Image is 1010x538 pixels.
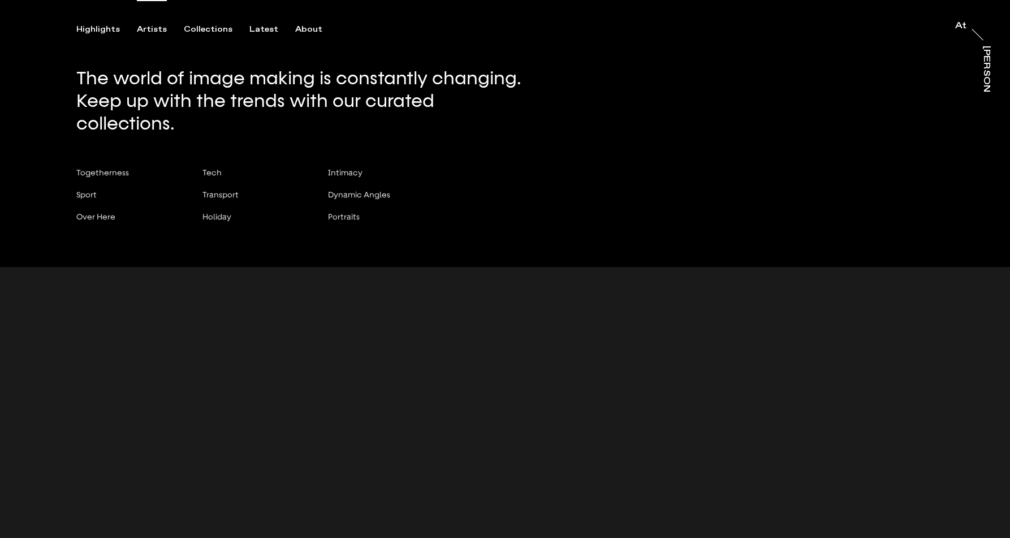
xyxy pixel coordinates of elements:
button: Holiday [202,212,304,234]
span: Tech [202,168,222,177]
div: Highlights [76,24,120,35]
span: Transport [202,190,239,199]
span: Holiday [202,212,231,221]
span: Portraits [328,212,360,221]
button: Portraits [328,212,416,234]
span: Togetherness [76,168,129,177]
button: Highlights [76,24,137,35]
a: [PERSON_NAME] [979,46,991,92]
button: Dynamic Angles [328,190,416,212]
span: Intimacy [328,168,362,177]
button: Transport [202,190,304,212]
button: Intimacy [328,168,416,190]
span: Sport [76,190,97,199]
button: Sport [76,190,178,212]
button: Tech [202,168,304,190]
span: Over Here [76,212,115,221]
div: Artists [137,24,167,35]
div: Latest [249,24,278,35]
button: Artists [137,24,184,35]
button: Latest [249,24,295,35]
div: About [295,24,322,35]
button: Over Here [76,212,178,234]
button: Collections [184,24,249,35]
button: About [295,24,339,35]
button: Togetherness [76,168,178,190]
div: Collections [184,24,232,35]
div: [PERSON_NAME] [982,46,991,133]
p: The world of image making is constantly changing. Keep up with the trends with our curated collec... [76,67,536,135]
a: At [955,21,966,33]
span: Dynamic Angles [328,190,390,199]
